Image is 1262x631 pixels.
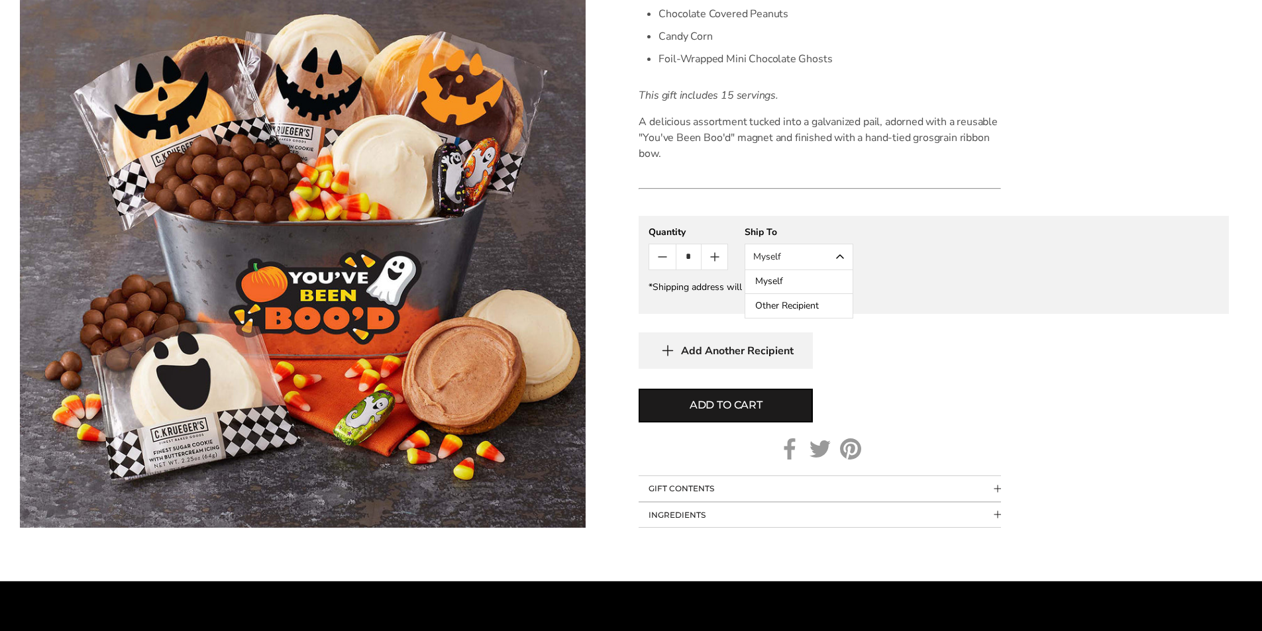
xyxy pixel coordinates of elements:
button: Count minus [649,244,675,269]
input: Quantity [676,244,702,269]
li: Foil-Wrapped Mini Chocolate Ghosts [658,48,1001,70]
button: Myself [745,270,853,294]
span: Add Another Recipient [681,344,794,358]
li: Chocolate Covered Peanuts [658,3,1001,25]
span: Add to cart [690,397,762,413]
li: Candy Corn [658,25,1001,48]
button: Collapsible block button [639,476,1001,501]
button: Count plus [702,244,727,269]
div: Quantity [649,226,728,238]
a: Twitter [810,438,831,460]
button: Add Another Recipient [639,332,813,369]
button: Add to cart [639,389,813,422]
a: Pinterest [840,438,861,460]
button: Myself [745,244,853,270]
button: Collapsible block button [639,503,1001,528]
div: *Shipping address will be collected at checkout [649,281,1219,293]
p: A delicious assortment tucked into a galvanized pail, adorned with a reusable "You've Been Boo'd"... [639,114,1001,162]
gfm-form: New recipient [639,216,1229,314]
div: Ship To [745,226,853,238]
a: Facebook [779,438,800,460]
i: This gift includes 15 servings. [639,88,778,103]
button: Other Recipient [745,294,853,318]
